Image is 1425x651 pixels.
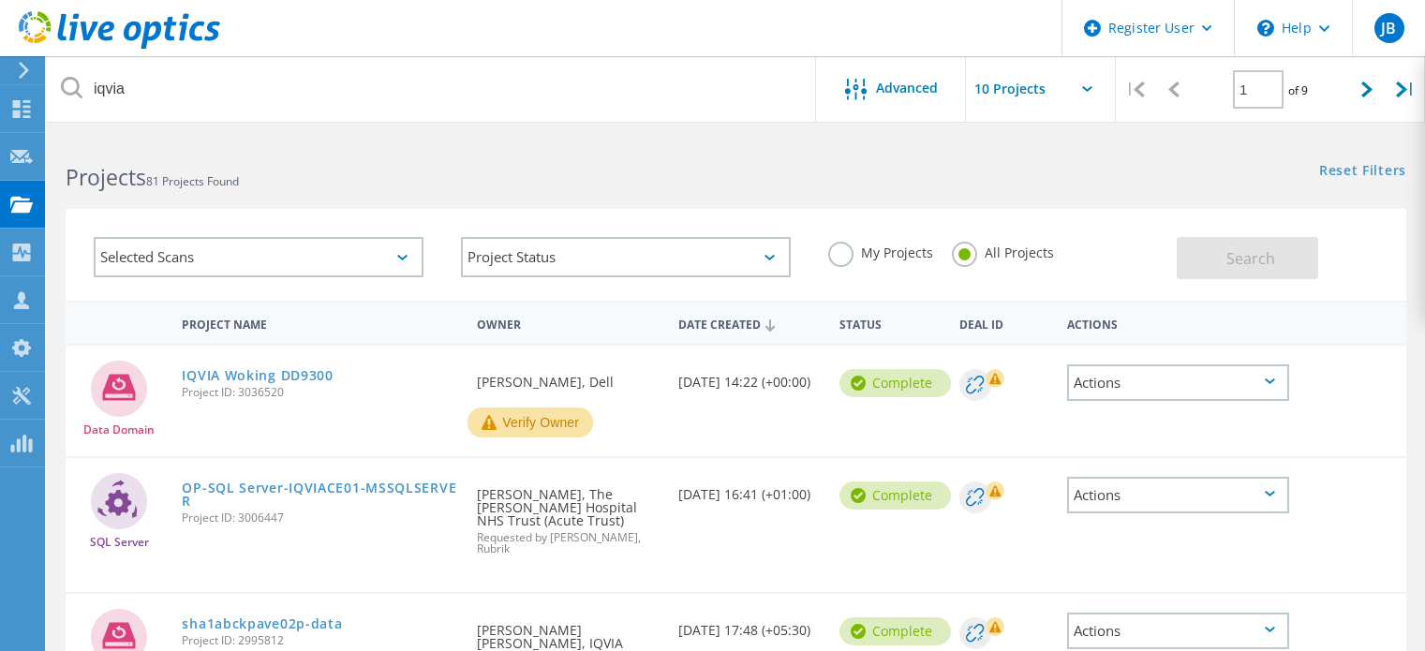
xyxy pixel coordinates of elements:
[1226,248,1275,269] span: Search
[182,369,333,382] a: IQVIA Woking DD9300
[94,237,423,277] div: Selected Scans
[1058,305,1299,340] div: Actions
[952,242,1054,259] label: All Projects
[839,617,951,645] div: Complete
[182,481,458,508] a: OP-SQL Server-IQVIACE01-MSSQLSERVER
[47,56,817,122] input: Search projects by name, owner, ID, company, etc
[83,424,155,436] span: Data Domain
[182,635,458,646] span: Project ID: 2995812
[19,39,220,52] a: Live Optics Dashboard
[669,305,830,341] div: Date Created
[146,173,239,189] span: 81 Projects Found
[830,305,951,340] div: Status
[839,481,951,510] div: Complete
[950,305,1057,340] div: Deal Id
[1067,613,1290,649] div: Actions
[468,458,669,573] div: [PERSON_NAME], The [PERSON_NAME] Hospital NHS Trust (Acute Trust)
[1067,364,1290,401] div: Actions
[1381,21,1396,36] span: JB
[1387,56,1425,123] div: |
[66,162,146,192] b: Projects
[468,407,593,437] button: Verify Owner
[172,305,468,340] div: Project Name
[828,242,933,259] label: My Projects
[468,305,669,340] div: Owner
[1288,82,1308,98] span: of 9
[477,532,660,555] span: Requested by [PERSON_NAME], Rubrik
[1116,56,1154,123] div: |
[182,387,458,398] span: Project ID: 3036520
[876,81,938,95] span: Advanced
[90,537,149,548] span: SQL Server
[182,617,342,630] a: sha1abckpave02p-data
[669,458,830,520] div: [DATE] 16:41 (+01:00)
[1067,477,1290,513] div: Actions
[1319,164,1406,180] a: Reset Filters
[839,369,951,397] div: Complete
[461,237,791,277] div: Project Status
[468,346,669,407] div: [PERSON_NAME], Dell
[182,512,458,524] span: Project ID: 3006447
[1257,20,1274,37] svg: \n
[669,346,830,407] div: [DATE] 14:22 (+00:00)
[1177,237,1318,279] button: Search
